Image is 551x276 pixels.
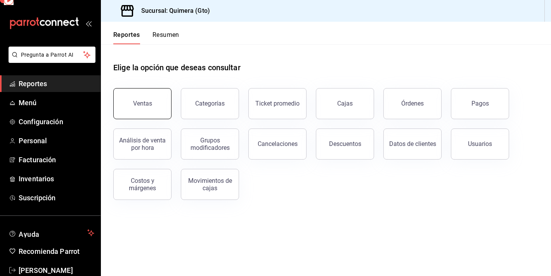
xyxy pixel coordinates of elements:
button: Datos de clientes [383,128,442,160]
button: Cajas [316,88,374,119]
h1: Elige la opción que deseas consultar [113,62,241,73]
span: Menú [19,97,94,108]
span: Ayuda [19,228,84,238]
button: Pagos [451,88,509,119]
span: Reportes [19,78,94,89]
div: Datos de clientes [389,140,436,148]
div: Ticket promedio [255,100,300,107]
div: Usuarios [468,140,492,148]
span: Recomienda Parrot [19,246,94,257]
span: Facturación [19,154,94,165]
div: navigation tabs [113,31,179,44]
button: Pregunta a Parrot AI [9,47,95,63]
button: Análisis de venta por hora [113,128,172,160]
button: Cancelaciones [248,128,307,160]
span: Inventarios [19,174,94,184]
div: Pagos [471,100,489,107]
button: Costos y márgenes [113,169,172,200]
div: Órdenes [401,100,424,107]
div: Grupos modificadores [186,137,234,151]
span: Configuración [19,116,94,127]
button: Ticket promedio [248,88,307,119]
h3: Sucursal: Quimera (Gto) [135,6,210,16]
a: Pregunta a Parrot AI [5,56,95,64]
button: Grupos modificadores [181,128,239,160]
span: Suscripción [19,193,94,203]
button: Reportes [113,31,140,44]
button: Resumen [152,31,179,44]
span: Personal [19,135,94,146]
button: Usuarios [451,128,509,160]
span: [PERSON_NAME] [19,265,94,276]
div: Categorías [195,100,225,107]
div: Cajas [337,100,353,107]
div: Cancelaciones [258,140,298,148]
div: Movimientos de cajas [186,177,234,192]
div: Ventas [133,100,152,107]
div: Descuentos [329,140,361,148]
button: Categorías [181,88,239,119]
button: Órdenes [383,88,442,119]
button: Movimientos de cajas [181,169,239,200]
div: Costos y márgenes [118,177,166,192]
button: open_drawer_menu [85,20,92,26]
span: Pregunta a Parrot AI [21,51,83,59]
button: Ventas [113,88,172,119]
div: Análisis de venta por hora [118,137,166,151]
button: Descuentos [316,128,374,160]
